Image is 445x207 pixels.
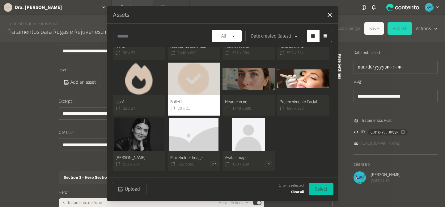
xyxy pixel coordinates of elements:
[112,183,146,195] button: Upload
[212,30,242,42] button: All
[309,183,333,195] button: Select
[245,30,303,42] button: Date created (latest)
[279,183,304,188] span: 1 items selected
[217,32,231,40] span: All
[113,10,129,20] button: Assets
[291,188,304,196] button: Clear all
